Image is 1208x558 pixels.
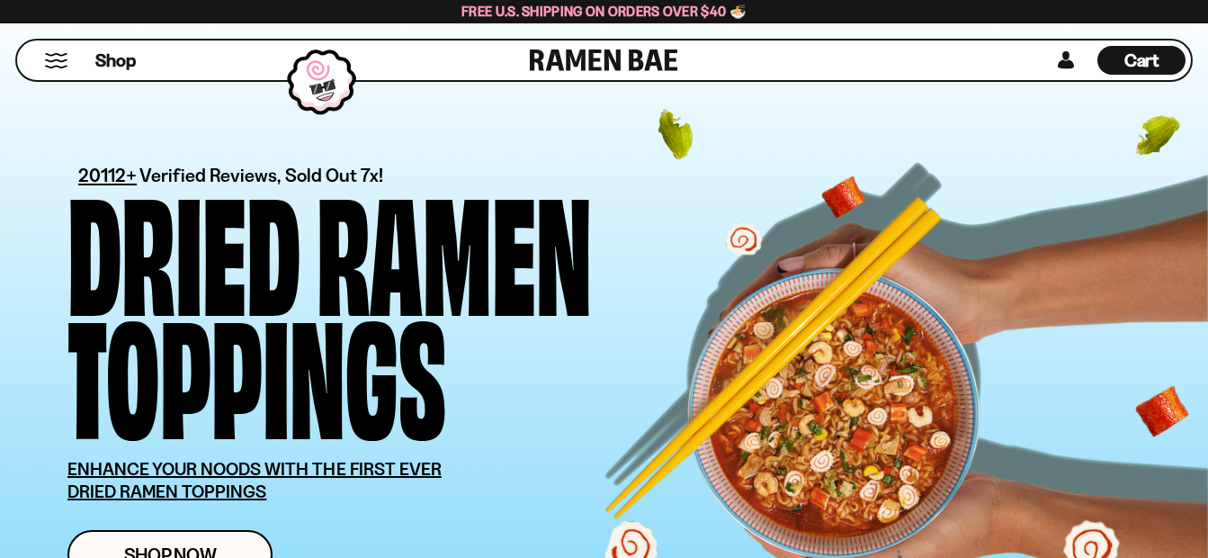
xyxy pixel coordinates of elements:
a: Shop [95,46,136,75]
button: Mobile Menu Trigger [44,53,68,68]
u: ENHANCE YOUR NOODS WITH THE FIRST EVER DRIED RAMEN TOPPINGS [67,458,442,502]
span: Free U.S. Shipping on Orders over $40 🍜 [461,3,747,20]
div: Ramen [317,184,592,308]
div: Dried [67,184,300,308]
a: Cart [1097,40,1186,80]
span: Shop [95,49,136,73]
div: Toppings [67,308,446,431]
span: Cart [1124,49,1159,71]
